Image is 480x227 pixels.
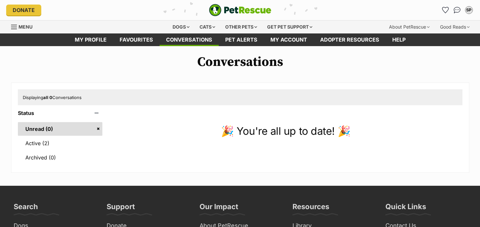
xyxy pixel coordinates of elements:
h3: Quick Links [385,202,426,215]
a: Pet alerts [219,33,264,46]
div: Good Reads [435,20,474,33]
a: Favourites [113,33,160,46]
a: My profile [68,33,113,46]
a: Archived (0) [18,151,103,164]
div: Cats [195,20,220,33]
a: Help [386,33,412,46]
h3: Our Impact [200,202,238,215]
h3: Search [14,202,38,215]
span: Displaying Conversations [23,95,82,100]
div: Other pets [221,20,262,33]
strong: all 0 [43,95,52,100]
a: Adopter resources [314,33,386,46]
a: PetRescue [209,4,271,16]
a: conversations [160,33,219,46]
div: Dogs [168,20,194,33]
h3: Support [107,202,135,215]
h3: Resources [292,202,329,215]
div: Get pet support [263,20,317,33]
button: My account [464,5,474,15]
a: Favourites [440,5,451,15]
div: SP [466,7,472,13]
a: My account [264,33,314,46]
a: Unread (0) [18,122,103,136]
a: Active (2) [18,136,103,150]
header: Status [18,110,103,116]
p: 🎉 You're all up to date! 🎉 [109,123,462,139]
img: chat-41dd97257d64d25036548639549fe6c8038ab92f7586957e7f3b1b290dea8141.svg [454,7,461,13]
a: Menu [11,20,37,32]
a: Donate [6,5,41,16]
div: About PetRescue [384,20,434,33]
a: Conversations [452,5,462,15]
span: Menu [19,24,32,30]
ul: Account quick links [440,5,474,15]
img: logo-e224e6f780fb5917bec1dbf3a21bbac754714ae5b6737aabdf751b685950b380.svg [209,4,271,16]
